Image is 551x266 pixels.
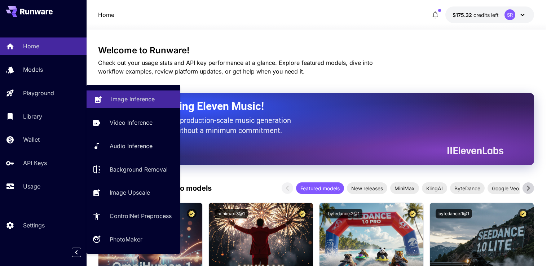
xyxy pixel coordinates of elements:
[504,9,515,20] div: SR
[98,45,534,56] h3: Welcome to Runware!
[473,12,499,18] span: credits left
[23,112,42,121] p: Library
[325,209,362,218] button: bytedance:2@1
[453,12,473,18] span: $175.32
[23,89,54,97] p: Playground
[110,188,150,197] p: Image Upscale
[87,90,180,108] a: Image Inference
[23,135,40,144] p: Wallet
[116,115,296,136] p: The only way to get production-scale music generation from Eleven Labs without a minimum commitment.
[87,231,180,248] a: PhotoMaker
[87,137,180,155] a: Audio Inference
[110,118,153,127] p: Video Inference
[110,235,142,244] p: PhotoMaker
[87,184,180,201] a: Image Upscale
[297,209,307,218] button: Certified Model – Vetted for best performance and includes a commercial license.
[111,95,155,103] p: Image Inference
[23,42,39,50] p: Home
[23,182,40,191] p: Usage
[87,114,180,132] a: Video Inference
[422,185,447,192] span: KlingAI
[110,212,172,220] p: ControlNet Preprocess
[87,160,180,178] a: Background Removal
[450,185,485,192] span: ByteDance
[72,248,81,257] button: Collapse sidebar
[408,209,418,218] button: Certified Model – Vetted for best performance and includes a commercial license.
[518,209,528,218] button: Certified Model – Vetted for best performance and includes a commercial license.
[110,165,168,174] p: Background Removal
[23,221,45,230] p: Settings
[23,65,43,74] p: Models
[445,6,534,23] button: $175.32417
[23,159,47,167] p: API Keys
[453,11,499,19] div: $175.32417
[215,209,248,218] button: minimax:3@1
[347,185,387,192] span: New releases
[116,99,498,113] h2: Now Supporting Eleven Music!
[98,59,373,75] span: Check out your usage stats and API key performance at a glance. Explore featured models, dive int...
[77,246,87,259] div: Collapse sidebar
[187,209,197,218] button: Certified Model – Vetted for best performance and includes a commercial license.
[110,142,153,150] p: Audio Inference
[488,185,523,192] span: Google Veo
[390,185,419,192] span: MiniMax
[98,10,114,19] p: Home
[296,185,344,192] span: Featured models
[98,10,114,19] nav: breadcrumb
[87,207,180,225] a: ControlNet Preprocess
[436,209,472,218] button: bytedance:1@1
